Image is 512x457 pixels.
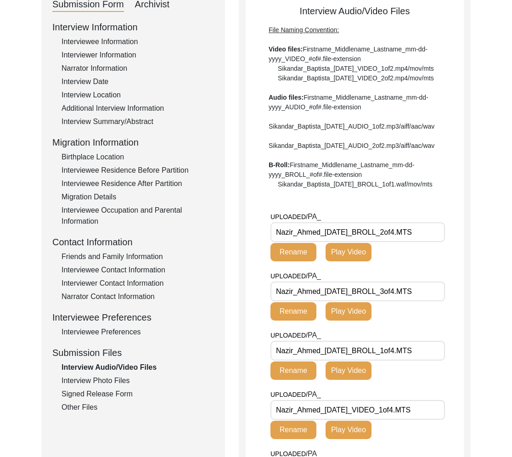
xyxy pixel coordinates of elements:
[269,161,290,169] b: B-Roll:
[62,278,214,289] div: Interviewer Contact Information
[62,152,214,163] div: Birthplace Location
[52,310,214,324] div: Interviewee Preferences
[62,192,214,203] div: Migration Details
[62,103,214,114] div: Additional Interview Information
[62,362,214,373] div: Interview Audio/Video Files
[308,213,321,220] span: PA_
[62,265,214,276] div: Interviewee Contact Information
[326,243,371,261] button: Play Video
[270,391,308,398] span: UPLOADED/
[270,332,308,339] span: UPLOADED/
[52,346,214,360] div: Submission Files
[270,213,308,220] span: UPLOADED/
[270,361,316,380] button: Rename
[52,135,214,149] div: Migration Information
[270,243,316,261] button: Rename
[62,402,214,413] div: Other Files
[62,165,214,176] div: Interviewee Residence Before Partition
[246,4,464,189] div: Interview Audio/Video Files
[269,25,441,189] div: Firstname_Middlename_Lastname_mm-dd-yyyy_VIDEO_#of#.file-extension Sikandar_Baptista_[DATE]_VIDEO...
[62,50,214,61] div: Interviewer Information
[52,20,214,34] div: Interview Information
[269,26,339,34] span: File Naming Convention:
[270,421,316,439] button: Rename
[52,235,214,249] div: Contact Information
[269,45,303,53] b: Video files:
[62,327,214,338] div: Interviewee Preferences
[269,94,304,101] b: Audio files:
[326,302,371,321] button: Play Video
[62,76,214,87] div: Interview Date
[308,390,321,398] span: PA_
[62,389,214,400] div: Signed Release Form
[308,331,321,339] span: PA_
[270,302,316,321] button: Rename
[326,361,371,380] button: Play Video
[62,251,214,262] div: Friends and Family Information
[62,36,214,47] div: Interviewee Information
[62,291,214,302] div: Narrator Contact Information
[62,178,214,189] div: Interviewee Residence After Partition
[62,205,214,227] div: Interviewee Occupation and Parental Information
[62,375,214,386] div: Interview Photo Files
[326,421,371,439] button: Play Video
[62,90,214,101] div: Interview Location
[62,63,214,74] div: Narrator Information
[308,272,321,280] span: PA_
[62,116,214,127] div: Interview Summary/Abstract
[270,272,308,280] span: UPLOADED/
